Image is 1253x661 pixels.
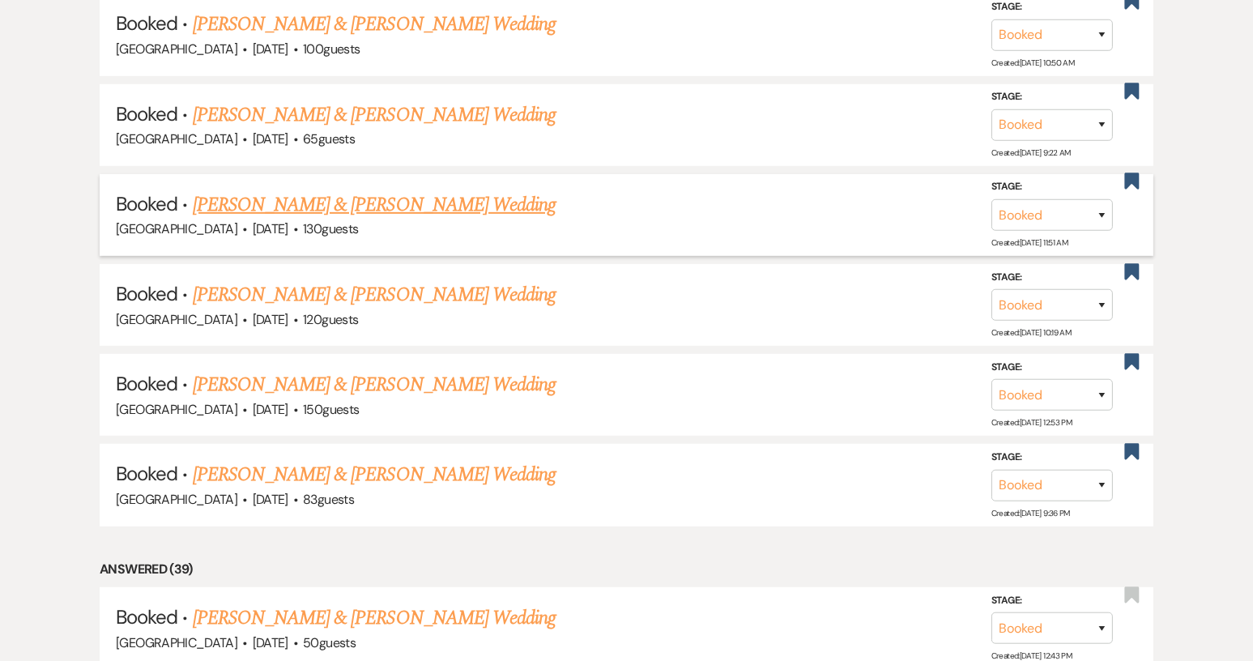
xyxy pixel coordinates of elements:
label: Stage: [991,449,1113,467]
label: Stage: [991,88,1113,106]
label: Stage: [991,359,1113,377]
span: [GEOGRAPHIC_DATA] [116,130,237,147]
span: [GEOGRAPHIC_DATA] [116,401,237,418]
span: [DATE] [253,130,288,147]
span: [GEOGRAPHIC_DATA] [116,220,237,237]
a: [PERSON_NAME] & [PERSON_NAME] Wedding [193,280,556,309]
label: Stage: [991,178,1113,196]
span: [DATE] [253,401,288,418]
span: Created: [DATE] 12:53 PM [991,417,1072,428]
label: Stage: [991,269,1113,287]
li: Answered (39) [100,559,1153,580]
a: [PERSON_NAME] & [PERSON_NAME] Wedding [193,460,556,489]
span: [DATE] [253,311,288,328]
span: [GEOGRAPHIC_DATA] [116,491,237,508]
span: Created: [DATE] 10:19 AM [991,327,1071,338]
span: Booked [116,461,177,486]
span: Created: [DATE] 11:51 AM [991,237,1068,248]
span: 120 guests [303,311,358,328]
a: [PERSON_NAME] & [PERSON_NAME] Wedding [193,10,556,39]
span: 130 guests [303,220,358,237]
a: [PERSON_NAME] & [PERSON_NAME] Wedding [193,603,556,633]
span: Booked [116,281,177,306]
span: [DATE] [253,634,288,651]
span: Created: [DATE] 10:50 AM [991,58,1074,68]
a: [PERSON_NAME] & [PERSON_NAME] Wedding [193,370,556,399]
span: Booked [116,371,177,396]
span: Booked [116,11,177,36]
span: 65 guests [303,130,355,147]
span: 83 guests [303,491,354,508]
span: [GEOGRAPHIC_DATA] [116,634,237,651]
span: Booked [116,191,177,216]
span: [GEOGRAPHIC_DATA] [116,311,237,328]
label: Stage: [991,592,1113,610]
span: [GEOGRAPHIC_DATA] [116,41,237,58]
a: [PERSON_NAME] & [PERSON_NAME] Wedding [193,100,556,130]
span: Created: [DATE] 9:22 AM [991,147,1071,158]
span: [DATE] [253,220,288,237]
span: Booked [116,604,177,629]
span: Created: [DATE] 12:43 PM [991,650,1072,661]
span: 50 guests [303,634,356,651]
span: [DATE] [253,41,288,58]
a: [PERSON_NAME] & [PERSON_NAME] Wedding [193,190,556,220]
span: 150 guests [303,401,359,418]
span: 100 guests [303,41,360,58]
span: Booked [116,101,177,126]
span: Created: [DATE] 9:36 PM [991,507,1070,518]
span: [DATE] [253,491,288,508]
